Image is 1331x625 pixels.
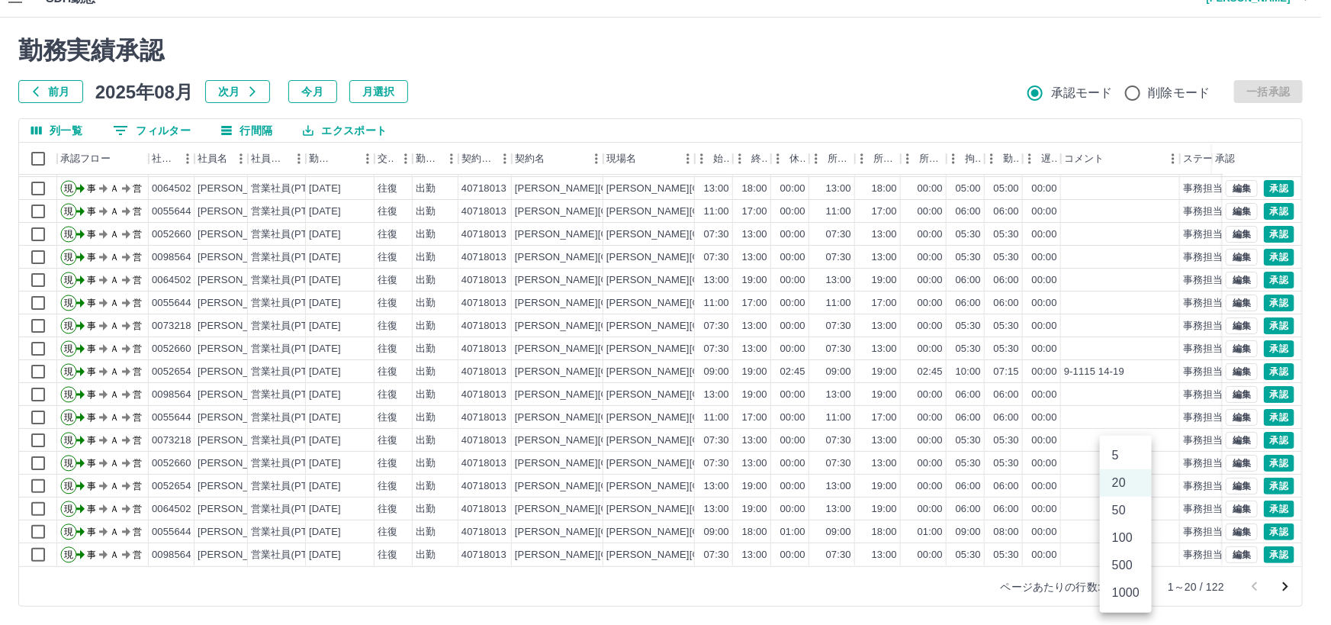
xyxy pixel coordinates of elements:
[1100,524,1152,552] li: 100
[1100,469,1152,497] li: 20
[1100,442,1152,469] li: 5
[1100,552,1152,579] li: 500
[1100,579,1152,607] li: 1000
[1100,497,1152,524] li: 50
